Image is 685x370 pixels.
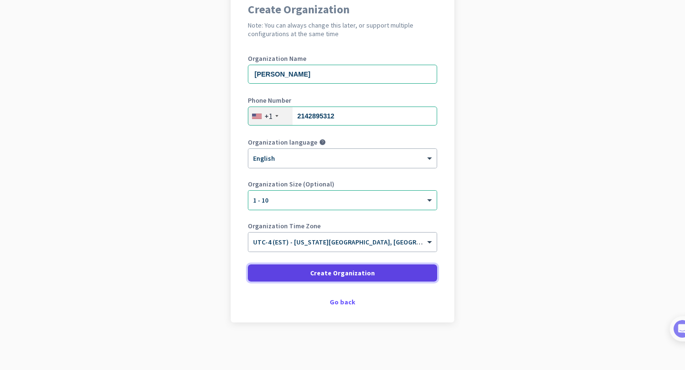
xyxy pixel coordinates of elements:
[248,223,437,229] label: Organization Time Zone
[248,4,437,15] h1: Create Organization
[248,181,437,187] label: Organization Size (Optional)
[310,268,375,278] span: Create Organization
[264,111,273,121] div: +1
[248,139,317,146] label: Organization language
[248,264,437,282] button: Create Organization
[248,107,437,126] input: 201-555-0123
[248,55,437,62] label: Organization Name
[248,65,437,84] input: What is the name of your organization?
[248,299,437,305] div: Go back
[248,21,437,38] h2: Note: You can always change this later, or support multiple configurations at the same time
[248,97,437,104] label: Phone Number
[319,139,326,146] i: help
